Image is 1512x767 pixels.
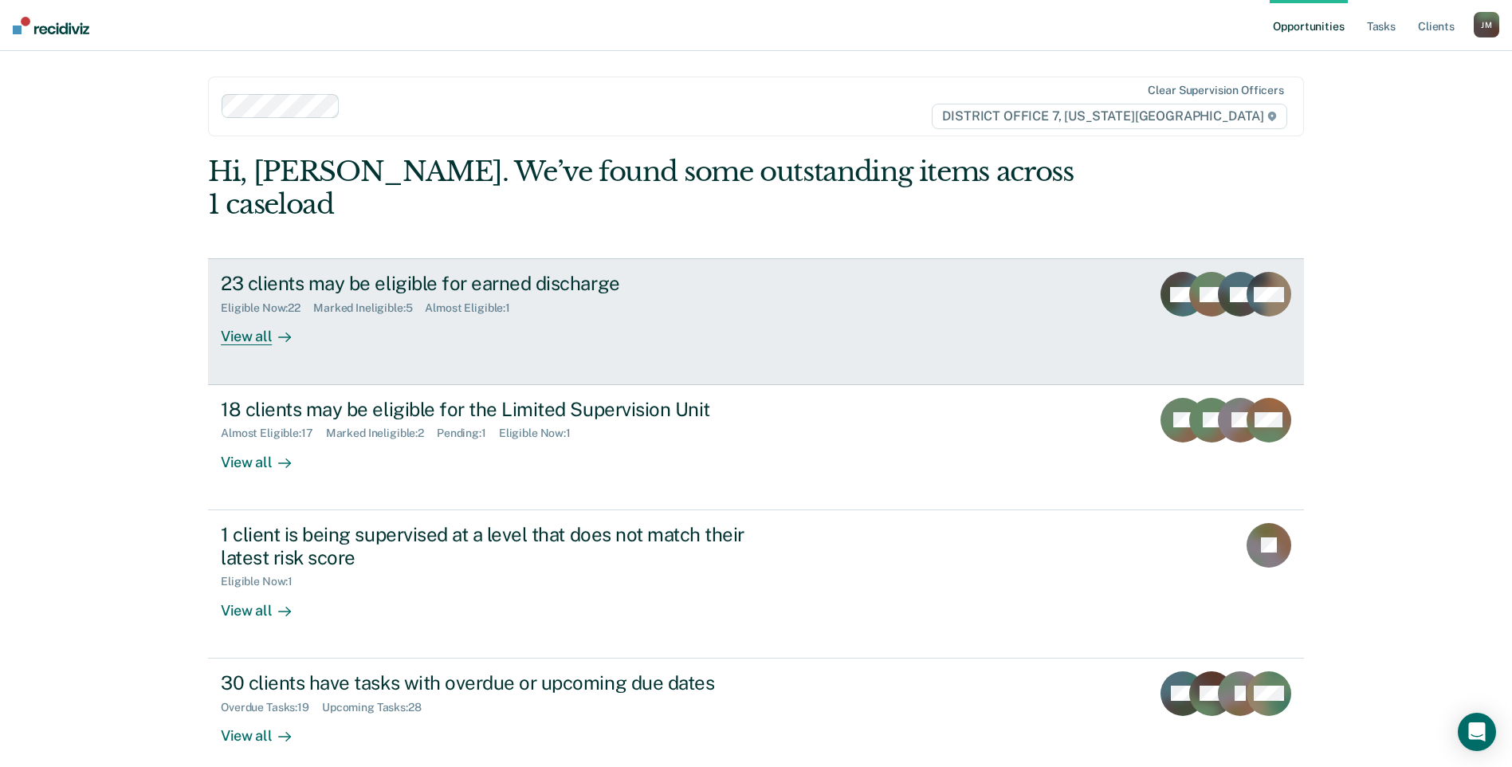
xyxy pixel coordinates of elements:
div: View all [221,588,310,619]
div: 1 client is being supervised at a level that does not match their latest risk score [221,523,780,569]
div: Upcoming Tasks : 28 [322,701,434,714]
div: Clear supervision officers [1148,84,1283,97]
div: Marked Ineligible : 2 [326,427,437,440]
div: Marked Ineligible : 5 [313,301,425,315]
div: Hi, [PERSON_NAME]. We’ve found some outstanding items across 1 caseload [208,155,1085,221]
img: Recidiviz [13,17,89,34]
div: View all [221,440,310,471]
div: 30 clients have tasks with overdue or upcoming due dates [221,671,780,694]
div: Eligible Now : 22 [221,301,313,315]
a: 23 clients may be eligible for earned dischargeEligible Now:22Marked Ineligible:5Almost Eligible:... [208,258,1304,384]
button: JM [1474,12,1499,37]
div: 18 clients may be eligible for the Limited Supervision Unit [221,398,780,421]
div: View all [221,315,310,346]
div: Almost Eligible : 1 [425,301,523,315]
div: Eligible Now : 1 [221,575,305,588]
a: 1 client is being supervised at a level that does not match their latest risk scoreEligible Now:1... [208,510,1304,659]
div: J M [1474,12,1499,37]
div: Almost Eligible : 17 [221,427,326,440]
a: 18 clients may be eligible for the Limited Supervision UnitAlmost Eligible:17Marked Ineligible:2P... [208,385,1304,510]
div: View all [221,714,310,745]
div: Overdue Tasks : 19 [221,701,322,714]
div: Pending : 1 [437,427,499,440]
div: Eligible Now : 1 [499,427,583,440]
span: DISTRICT OFFICE 7, [US_STATE][GEOGRAPHIC_DATA] [932,104,1286,129]
div: Open Intercom Messenger [1458,713,1496,751]
div: 23 clients may be eligible for earned discharge [221,272,780,295]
